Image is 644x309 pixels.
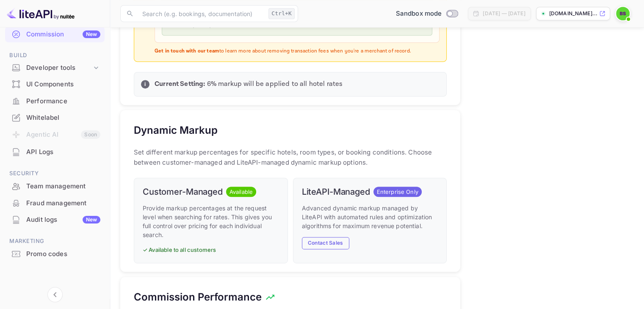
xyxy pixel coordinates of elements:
[302,187,370,197] h6: LiteAPI-Managed
[7,7,75,20] img: LiteAPI logo
[137,5,265,22] input: Search (e.g. bookings, documentation)
[5,237,105,246] span: Marketing
[373,188,422,196] span: Enterprise Only
[5,110,105,126] div: Whitelabel
[155,48,219,54] strong: Get in touch with our team
[5,110,105,125] a: Whitelabel
[83,216,100,223] div: New
[144,80,146,88] p: i
[5,246,105,262] a: Promo codes
[143,187,223,197] h6: Customer-Managed
[26,80,100,89] div: UI Components
[47,287,63,302] button: Collapse navigation
[5,178,105,194] a: Team management
[26,182,100,191] div: Team management
[5,93,105,109] a: Performance
[26,147,100,157] div: API Logs
[143,204,279,239] p: Provide markup percentages at the request level when searching for rates. This gives you full con...
[5,61,105,75] div: Developer tools
[392,9,462,19] div: Switch to Production mode
[5,178,105,195] div: Team management
[5,195,105,211] a: Fraud management
[5,26,105,43] div: CommissionNew
[155,48,439,55] p: to learn more about removing transaction fees when you're a merchant of record.
[616,7,630,20] img: Bayu Setiawan
[5,195,105,212] div: Fraud management
[5,169,105,178] span: Security
[26,63,92,73] div: Developer tools
[226,188,256,196] span: Available
[302,237,349,249] button: Contact Sales
[5,26,105,42] a: CommissionNew
[26,215,100,225] div: Audit logs
[155,80,205,88] strong: Current Setting:
[5,76,105,93] div: UI Components
[396,9,442,19] span: Sandbox mode
[83,30,100,38] div: New
[134,290,262,304] h5: Commission Performance
[26,30,100,39] div: Commission
[5,51,105,60] span: Build
[155,79,439,89] p: 6 % markup will be applied to all hotel rates
[26,199,100,208] div: Fraud management
[483,10,525,17] div: [DATE] — [DATE]
[143,246,279,254] p: ✓ Available to all customers
[5,212,105,227] a: Audit logsNew
[5,93,105,110] div: Performance
[302,204,438,230] p: Advanced dynamic markup managed by LiteAPI with automated rules and optimization algorithms for m...
[268,8,295,19] div: Ctrl+K
[5,76,105,92] a: UI Components
[26,249,100,259] div: Promo codes
[134,147,447,168] p: Set different markup percentages for specific hotels, room types, or booking conditions. Choose b...
[5,144,105,160] a: API Logs
[134,124,218,137] h5: Dynamic Markup
[5,212,105,228] div: Audit logsNew
[549,10,597,17] p: [DOMAIN_NAME]...
[26,113,100,123] div: Whitelabel
[26,97,100,106] div: Performance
